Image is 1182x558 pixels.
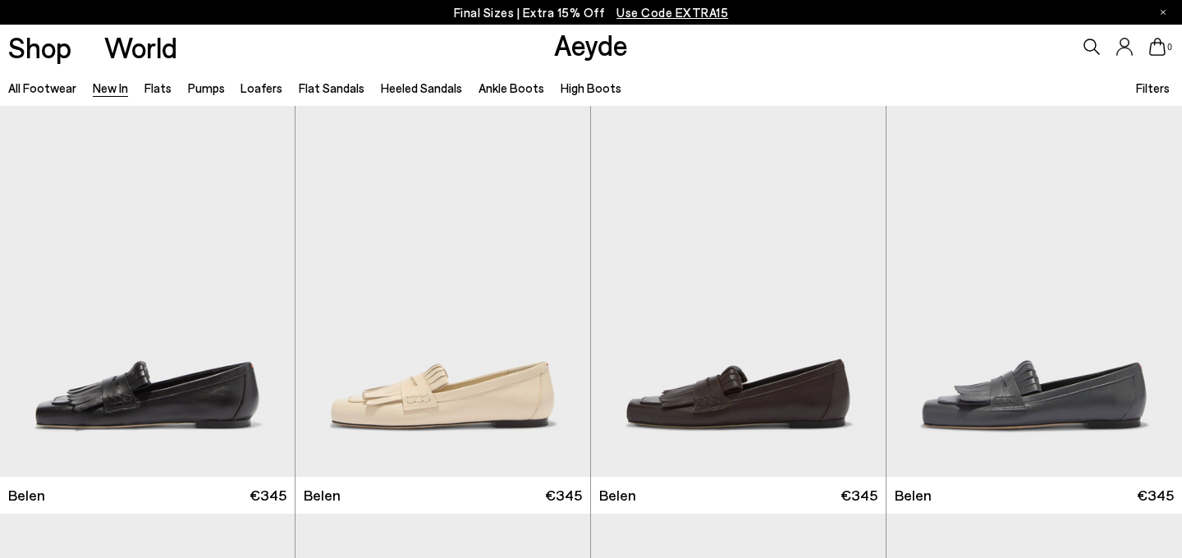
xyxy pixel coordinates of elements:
[886,106,1182,476] img: Belen Tassel Loafers
[599,485,636,505] span: Belen
[886,477,1182,514] a: Belen €345
[250,485,286,505] span: €345
[8,485,45,505] span: Belen
[8,33,71,62] a: Shop
[591,477,886,514] a: Belen €345
[454,2,729,23] p: Final Sizes | Extra 15% Off
[144,80,172,95] a: Flats
[554,27,628,62] a: Aeyde
[295,106,590,476] img: Belen Tassel Loafers
[241,80,282,95] a: Loafers
[591,106,886,476] img: Belen Tassel Loafers
[381,80,462,95] a: Heeled Sandals
[1137,485,1174,505] span: €345
[545,485,582,505] span: €345
[299,80,364,95] a: Flat Sandals
[479,80,544,95] a: Ankle Boots
[295,477,590,514] a: Belen €345
[561,80,621,95] a: High Boots
[8,80,76,95] a: All Footwear
[616,5,728,20] span: Navigate to /collections/ss25-final-sizes
[895,485,932,505] span: Belen
[304,485,341,505] span: Belen
[188,80,225,95] a: Pumps
[841,485,877,505] span: €345
[1166,43,1174,52] span: 0
[93,80,128,95] a: New In
[1149,38,1166,56] a: 0
[1136,80,1170,95] span: Filters
[104,33,177,62] a: World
